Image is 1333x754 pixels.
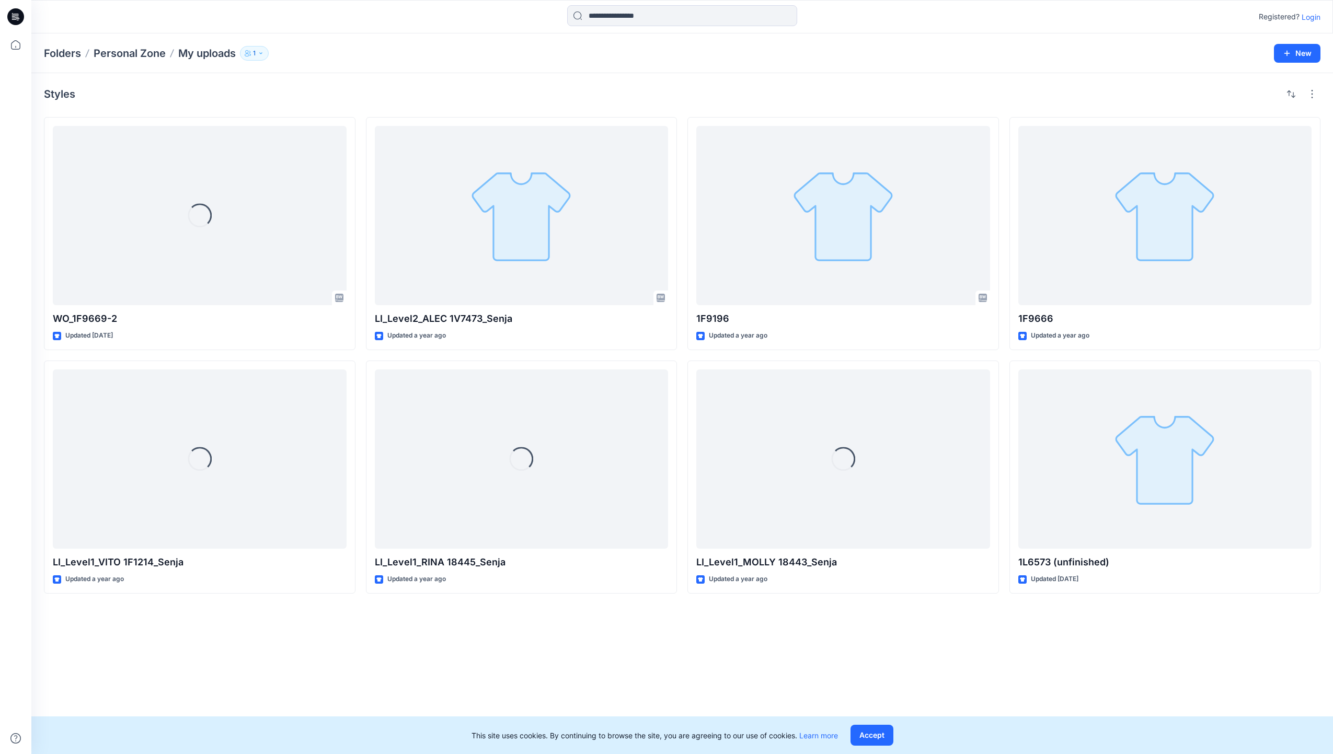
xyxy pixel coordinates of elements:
p: LI_Level1_MOLLY 18443_Senja [696,555,990,570]
p: WO_1F9669-2 [53,311,347,326]
p: My uploads [178,46,236,61]
a: 1F9666 [1018,126,1312,305]
a: 1F9196 [696,126,990,305]
p: LI_Level2_ALEC 1V7473_Senja [375,311,669,326]
a: Folders [44,46,81,61]
button: 1 [240,46,269,61]
p: Login [1302,11,1320,22]
p: Updated a year ago [65,574,124,585]
p: Registered? [1259,10,1300,23]
p: 1L6573 (unfinished) [1018,555,1312,570]
p: Updated a year ago [709,574,767,585]
h4: Styles [44,88,75,100]
a: Personal Zone [94,46,166,61]
button: Accept [851,725,893,746]
p: 1F9196 [696,311,990,326]
a: LI_Level2_ALEC 1V7473_Senja [375,126,669,305]
p: Updated a year ago [1031,330,1089,341]
p: 1F9666 [1018,311,1312,326]
a: 1L6573 (unfinished) [1018,369,1312,549]
button: New [1274,44,1320,63]
p: LI_Level1_RINA 18445_Senja [375,555,669,570]
p: 1 [253,48,256,59]
a: Learn more [799,731,838,740]
p: This site uses cookies. By continuing to browse the site, you are agreeing to our use of cookies. [472,730,838,741]
p: Updated a year ago [387,574,446,585]
p: Updated [DATE] [65,330,113,341]
p: Updated [DATE] [1031,574,1078,585]
p: Updated a year ago [387,330,446,341]
p: Updated a year ago [709,330,767,341]
p: LI_Level1_VITO 1F1214_Senja [53,555,347,570]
